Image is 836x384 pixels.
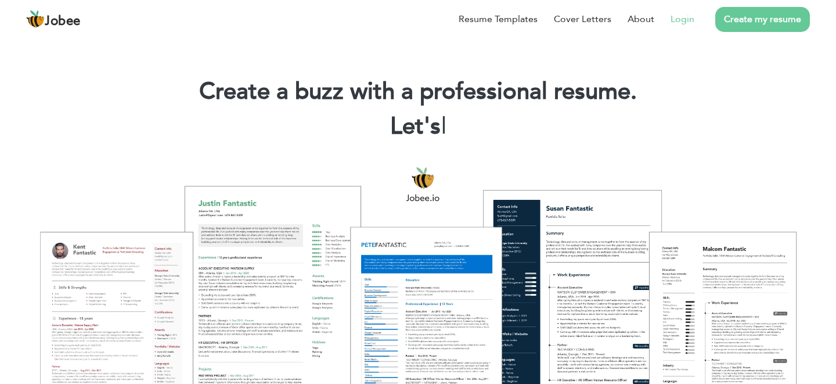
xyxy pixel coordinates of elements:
[459,12,538,26] a: Resume Templates
[45,15,81,28] span: Jobee
[628,12,654,26] a: About
[17,112,819,142] h2: Let's
[671,12,694,26] a: Login
[715,7,810,32] a: Create my resume
[554,12,611,26] a: Cover Letters
[17,77,819,107] h1: Create a buzz with a professional resume.
[26,10,81,28] a: Jobee
[441,110,446,142] span: |
[26,10,45,28] img: jobee.io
